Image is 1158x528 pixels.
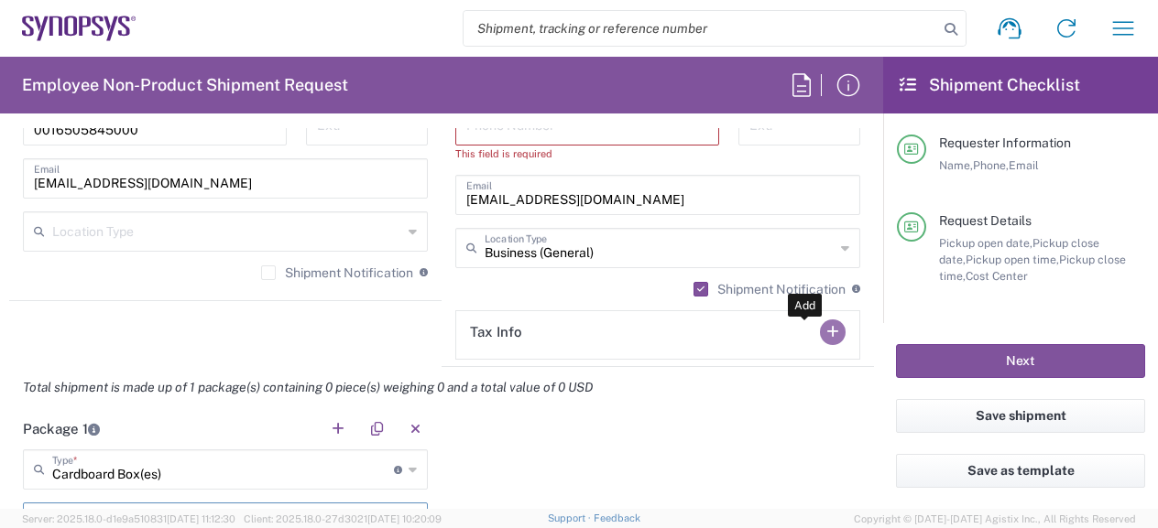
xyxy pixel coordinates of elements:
[22,74,348,96] h2: Employee Non-Product Shipment Request
[594,512,640,523] a: Feedback
[23,420,100,438] h2: Package 1
[470,323,522,341] h2: Tax Info
[244,513,442,524] span: Client: 2025.18.0-27d3021
[896,399,1145,433] button: Save shipment
[896,454,1145,488] button: Save as template
[896,344,1145,378] button: Next
[854,511,1136,527] span: Copyright © [DATE]-[DATE] Agistix Inc., All Rights Reserved
[939,135,1071,150] span: Requester Information
[973,158,1009,172] span: Phone,
[464,11,938,46] input: Shipment, tracking or reference number
[9,380,606,394] em: Total shipment is made up of 1 package(s) containing 0 piece(s) weighing 0 and a total value of 0...
[939,158,973,172] span: Name,
[900,74,1080,96] h2: Shipment Checklist
[548,512,594,523] a: Support
[939,213,1032,228] span: Request Details
[939,236,1032,250] span: Pickup open date,
[455,145,719,162] div: This field is required
[261,265,413,280] label: Shipment Notification
[1009,158,1039,172] span: Email
[367,513,442,524] span: [DATE] 10:20:09
[167,513,235,524] span: [DATE] 11:12:30
[966,253,1059,266] span: Pickup open time,
[694,282,846,296] label: Shipment Notification
[22,513,235,524] span: Server: 2025.18.0-d1e9a510831
[966,269,1028,283] span: Cost Center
